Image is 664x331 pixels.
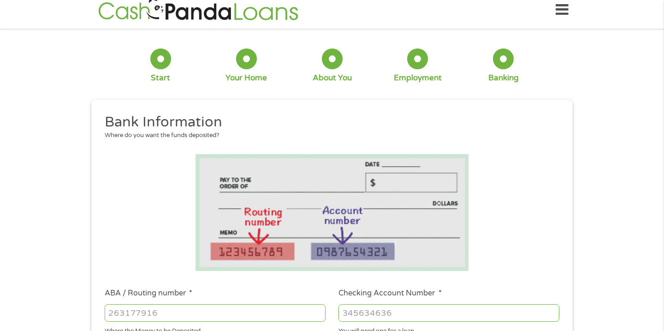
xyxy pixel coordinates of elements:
[338,289,441,298] label: Checking Account Number
[105,289,192,298] label: ABA / Routing number
[488,73,519,83] div: Banking
[105,113,553,132] h2: Bank Information
[105,304,326,322] input: 263177916
[338,304,559,322] input: 345634636
[313,73,352,83] div: About You
[105,131,553,140] div: Where do you want the funds deposited?
[394,73,442,83] div: Employment
[225,73,267,83] div: Your Home
[196,154,468,271] img: Routing number location
[151,73,170,83] div: Start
